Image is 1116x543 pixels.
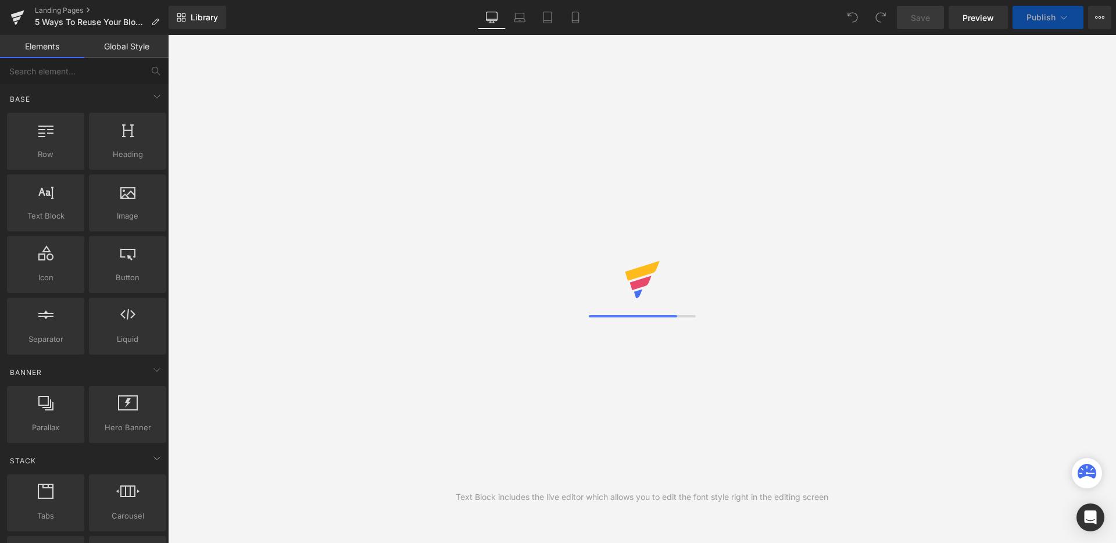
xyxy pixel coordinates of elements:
button: Redo [869,6,892,29]
span: Preview [963,12,994,24]
span: Image [92,210,163,222]
div: Text Block includes the live editor which allows you to edit the font style right in the editing ... [456,491,828,503]
span: Separator [10,333,81,345]
span: Publish [1026,13,1056,22]
span: Save [911,12,930,24]
span: Icon [10,271,81,284]
a: Laptop [506,6,534,29]
span: Button [92,271,163,284]
button: Publish [1013,6,1083,29]
span: Liquid [92,333,163,345]
div: Open Intercom Messenger [1076,503,1104,531]
span: 5 Ways To Reuse Your BloomBag [35,17,146,27]
span: Hero Banner [92,421,163,434]
a: Global Style [84,35,169,58]
span: Heading [92,148,163,160]
span: Parallax [10,421,81,434]
span: Base [9,94,31,105]
span: Row [10,148,81,160]
span: Tabs [10,510,81,522]
button: More [1088,6,1111,29]
a: Landing Pages [35,6,169,15]
a: Mobile [561,6,589,29]
a: New Library [169,6,226,29]
span: Banner [9,367,43,378]
span: Text Block [10,210,81,222]
a: Tablet [534,6,561,29]
a: Preview [949,6,1008,29]
span: Library [191,12,218,23]
a: Desktop [478,6,506,29]
span: Stack [9,455,37,466]
span: Carousel [92,510,163,522]
button: Undo [841,6,864,29]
